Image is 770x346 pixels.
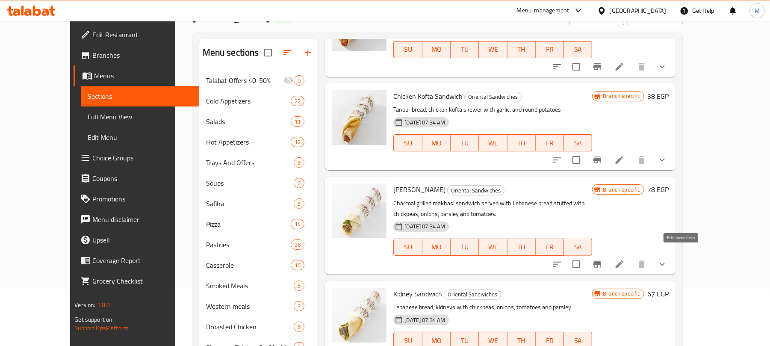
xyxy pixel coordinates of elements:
[614,155,625,165] a: Edit menu item
[447,185,504,195] div: Oriental Sandwiches
[539,241,561,253] span: FR
[206,178,294,188] span: Soups
[206,260,291,270] span: Casserole
[454,43,475,56] span: TU
[206,322,294,332] span: Broasted Chicken
[587,254,608,275] button: Branch-specific-item
[199,152,319,173] div: Trays And Offers9
[294,323,304,331] span: 6
[610,6,666,15] div: [GEOGRAPHIC_DATA]
[657,259,667,269] svg: Show Choices
[652,150,673,170] button: show more
[547,56,567,77] button: sort-choices
[294,200,304,208] span: 9
[199,275,319,296] div: Smoked Meals5
[291,138,304,146] span: 12
[397,241,419,253] span: SU
[451,239,479,256] button: TU
[511,43,532,56] span: TH
[81,86,199,106] a: Sections
[426,137,447,149] span: MO
[92,255,192,266] span: Coverage Report
[393,41,422,58] button: SU
[291,97,304,105] span: 22
[599,92,643,100] span: Branch specific
[74,271,199,291] a: Grocery Checklist
[291,118,304,126] span: 11
[291,260,304,270] div: items
[294,322,304,332] div: items
[454,241,475,253] span: TU
[479,41,507,58] button: WE
[74,250,199,271] a: Coverage Report
[74,24,199,45] a: Edit Restaurant
[206,301,294,311] div: Western meals
[294,179,304,187] span: 6
[291,220,304,228] span: 14
[294,178,304,188] div: items
[92,153,192,163] span: Choice Groups
[206,75,284,86] span: Talabat Offers 40-50%
[294,282,304,290] span: 5
[294,157,304,168] div: items
[74,45,199,65] a: Branches
[74,299,95,311] span: Version:
[567,58,585,76] span: Select to update
[92,276,192,286] span: Grocery Checklist
[507,134,536,151] button: TH
[199,132,319,152] div: Hot Appetizers12
[567,137,589,149] span: SA
[393,134,422,151] button: SU
[648,288,669,300] h6: 67 EGP
[206,96,291,106] span: Cold Appetizers
[448,186,504,195] span: Oriental Sandwiches
[652,254,673,275] button: show more
[444,290,501,299] span: Oriental Sandwiches
[74,209,199,230] a: Menu disclaimer
[567,43,589,56] span: SA
[547,254,567,275] button: sort-choices
[74,148,199,168] a: Choice Groups
[199,111,319,132] div: Salads11
[539,43,561,56] span: FR
[94,71,192,81] span: Menus
[294,159,304,167] span: 9
[539,137,561,149] span: FR
[648,90,669,102] h6: 38 EGP
[199,70,319,91] div: Talabat Offers 40-50%0
[393,104,592,115] p: Tanour bread, chicken kofta skewer with garlic, and round potatoes
[88,112,192,122] span: Full Menu View
[599,290,643,298] span: Branch specific
[298,42,318,63] button: Add section
[88,91,192,101] span: Sections
[657,62,667,72] svg: Show Choices
[294,301,304,311] div: items
[199,255,319,275] div: Casserole16
[92,50,192,60] span: Branches
[599,186,643,194] span: Branch specific
[92,30,192,40] span: Edit Restaurant
[755,6,760,15] span: M
[631,150,652,170] button: delete
[291,261,304,269] span: 16
[536,134,564,151] button: FR
[92,194,192,204] span: Promotions
[206,137,291,147] div: Hot Appetizers
[206,198,294,209] span: Safiha
[291,240,304,250] div: items
[206,281,294,291] div: Smoked Meals
[332,288,386,343] img: Kidney Sandwich
[401,222,448,231] span: [DATE] 07:34 AM
[479,239,507,256] button: WE
[631,254,652,275] button: delete
[576,12,617,23] span: import
[564,41,592,58] button: SA
[393,90,463,103] span: Chicken Kofta Sandwich
[294,198,304,209] div: items
[74,189,199,209] a: Promotions
[517,6,569,16] div: Menu-management
[587,56,608,77] button: Branch-specific-item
